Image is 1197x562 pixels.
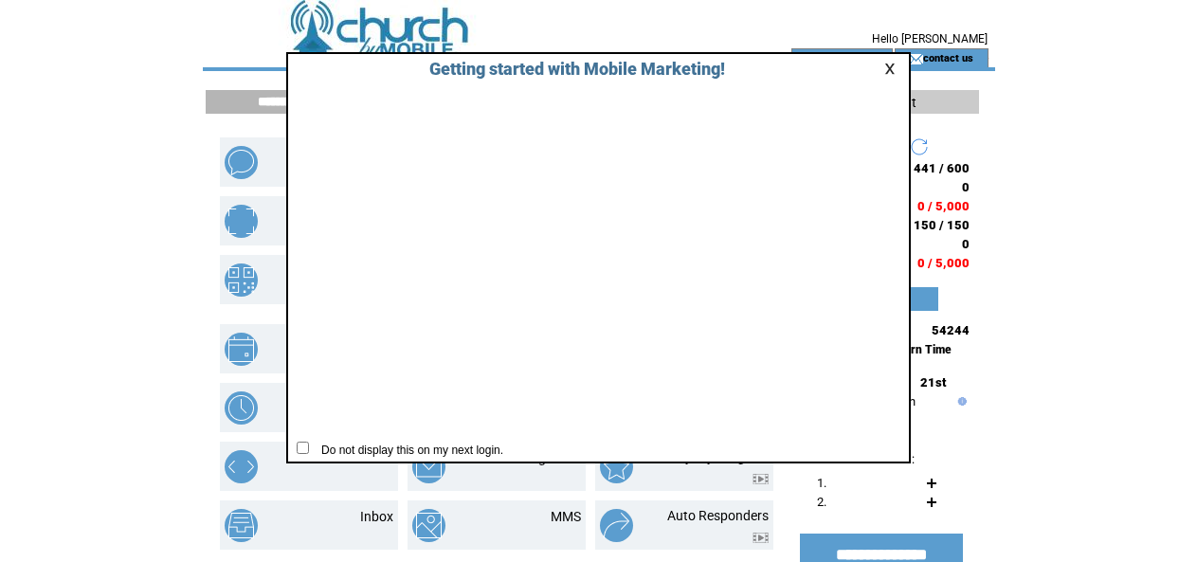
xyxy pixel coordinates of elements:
img: inbox.png [225,509,258,542]
img: contact_us_icon.gif [909,51,923,66]
span: Do not display this on my next login. [312,444,503,457]
span: 54244 [932,323,970,337]
span: 0 / 5,000 [917,256,970,270]
img: mms.png [412,509,445,542]
img: web-forms.png [225,450,258,483]
span: 441 / 600 [914,161,970,175]
span: Getting started with Mobile Marketing! [410,59,725,79]
img: email-integration.png [412,450,445,483]
img: help.gif [953,397,967,406]
span: 150 / 150 [914,218,970,232]
img: appointments.png [225,333,258,366]
span: 0 [962,237,970,251]
span: 2. [817,495,826,509]
span: 0 / 5,000 [917,199,970,213]
a: Auto Responders [667,508,769,523]
img: account_icon.gif [820,51,834,66]
a: Inbox [360,509,393,524]
img: auto-responders.png [600,509,633,542]
span: 1. [817,476,826,490]
img: video.png [753,533,769,543]
img: text-blast.png [225,146,258,179]
img: qr-codes.png [225,263,258,297]
span: 0 [962,180,970,194]
img: mobile-coupons.png [225,205,258,238]
span: Hello [PERSON_NAME] [872,32,988,45]
img: video.png [753,474,769,484]
img: scheduled-tasks.png [225,391,258,425]
span: Eastern Time [882,343,952,356]
a: contact us [923,51,973,63]
img: loyalty-program.png [600,450,633,483]
span: 21st [920,375,946,390]
a: MMS [551,509,581,524]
